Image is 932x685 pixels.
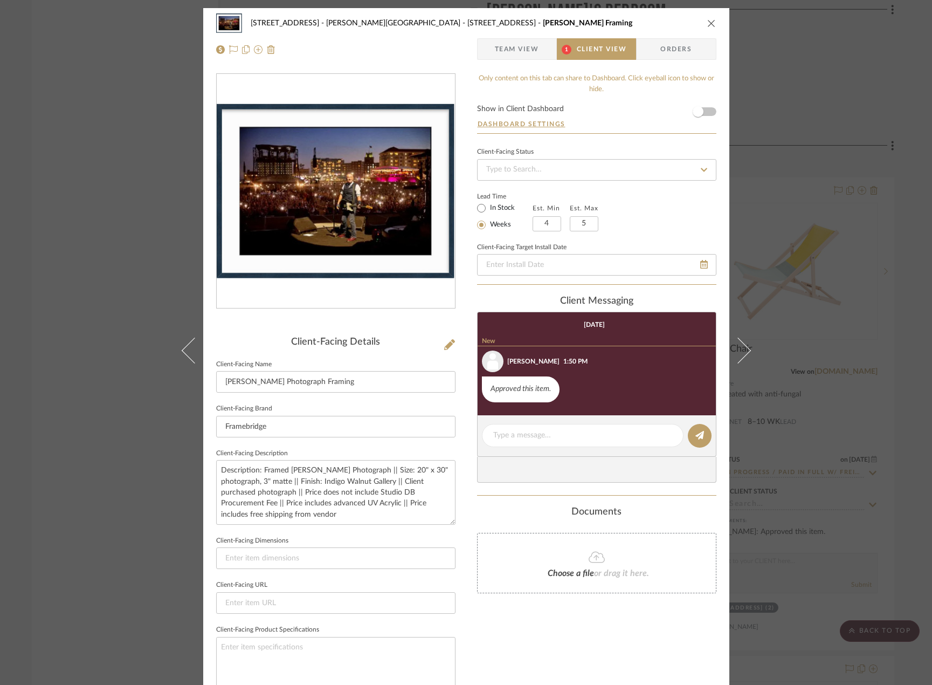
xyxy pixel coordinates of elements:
[482,376,560,402] div: Approved this item.
[216,592,455,614] input: Enter item URL
[482,351,503,372] img: user_avatar.png
[495,38,539,60] span: Team View
[577,38,626,60] span: Client View
[562,45,571,54] span: 1
[477,245,567,250] label: Client-Facing Target Install Date
[216,627,319,633] label: Client-Facing Product Specifications
[477,159,716,181] input: Type to Search…
[584,321,605,328] div: [DATE]
[477,119,566,129] button: Dashboard Settings
[543,19,632,27] span: [PERSON_NAME] Framing
[570,204,598,212] label: Est. Max
[216,362,272,367] label: Client-Facing Name
[477,201,533,231] mat-radio-group: Select item type
[216,451,288,456] label: Client-Facing Description
[477,254,716,276] input: Enter Install Date
[216,371,455,393] input: Enter Client-Facing Item Name
[216,416,455,437] input: Enter Client-Facing Brand
[477,149,534,155] div: Client-Facing Status
[477,296,716,307] div: client Messaging
[488,203,515,213] label: In Stock
[267,45,275,54] img: Remove from project
[216,583,267,588] label: Client-Facing URL
[563,357,588,366] div: 1:50 PM
[488,220,511,230] label: Weeks
[533,204,560,212] label: Est. Min
[217,103,455,279] img: 8a348a03-d151-4c06-ace0-7c7dcd93fce1_436x436.jpg
[707,18,716,28] button: close
[216,12,242,34] img: 8a348a03-d151-4c06-ace0-7c7dcd93fce1_48x40.jpg
[648,38,703,60] span: Orders
[478,337,716,346] div: New
[216,406,272,412] label: Client-Facing Brand
[217,103,455,279] div: 0
[548,569,594,578] span: Choose a file
[216,547,455,569] input: Enter item dimensions
[477,191,533,201] label: Lead Time
[594,569,649,578] span: or drag it here.
[216,538,288,544] label: Client-Facing Dimensions
[216,337,455,348] div: Client-Facing Details
[467,19,543,27] span: [STREET_ADDRESS]
[477,73,716,94] div: Only content on this tab can share to Dashboard. Click eyeball icon to show or hide.
[251,19,467,27] span: [STREET_ADDRESS] - [PERSON_NAME][GEOGRAPHIC_DATA]
[507,357,560,366] div: [PERSON_NAME]
[477,506,716,518] div: Documents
